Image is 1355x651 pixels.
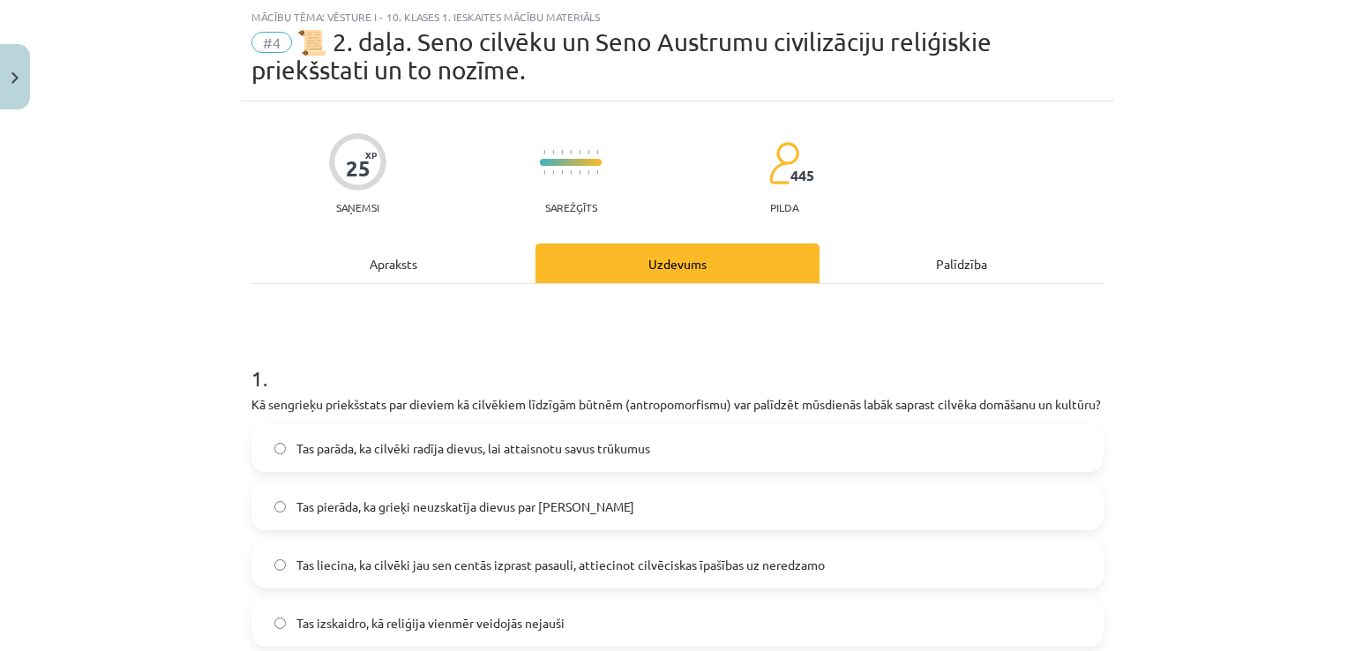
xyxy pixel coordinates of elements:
img: icon-short-line-57e1e144782c952c97e751825c79c345078a6d821885a25fce030b3d8c18986b.svg [579,170,580,175]
img: students-c634bb4e5e11cddfef0936a35e636f08e4e9abd3cc4e673bd6f9a4125e45ecb1.svg [768,141,799,185]
img: icon-short-line-57e1e144782c952c97e751825c79c345078a6d821885a25fce030b3d8c18986b.svg [588,170,589,175]
p: Sarežģīts [545,201,597,213]
img: icon-short-line-57e1e144782c952c97e751825c79c345078a6d821885a25fce030b3d8c18986b.svg [552,150,554,154]
input: Tas izskaidro, kā reliģija vienmēr veidojās nejauši [274,617,286,629]
img: icon-short-line-57e1e144782c952c97e751825c79c345078a6d821885a25fce030b3d8c18986b.svg [561,170,563,175]
span: 📜 2. daļa. Seno cilvēku un Seno Austrumu civilizāciju reliģiskie priekšstati un to nozīme. [251,27,992,85]
span: Tas izskaidro, kā reliģija vienmēr veidojās nejauši [296,614,565,632]
img: icon-short-line-57e1e144782c952c97e751825c79c345078a6d821885a25fce030b3d8c18986b.svg [596,150,598,154]
img: icon-short-line-57e1e144782c952c97e751825c79c345078a6d821885a25fce030b3d8c18986b.svg [570,150,572,154]
span: Tas liecina, ka cilvēki jau sen centās izprast pasauli, attiecinot cilvēciskas īpašības uz neredzamo [296,556,825,574]
div: Mācību tēma: Vēsture i - 10. klases 1. ieskaites mācību materiāls [251,11,1104,23]
div: Palīdzība [820,243,1104,283]
img: icon-short-line-57e1e144782c952c97e751825c79c345078a6d821885a25fce030b3d8c18986b.svg [543,170,545,175]
div: Uzdevums [535,243,820,283]
p: Saņemsi [329,201,386,213]
input: Tas pierāda, ka grieķi neuzskatīja dievus par [PERSON_NAME] [274,501,286,513]
img: icon-short-line-57e1e144782c952c97e751825c79c345078a6d821885a25fce030b3d8c18986b.svg [561,150,563,154]
span: #4 [251,32,292,53]
span: 445 [790,168,814,183]
img: icon-short-line-57e1e144782c952c97e751825c79c345078a6d821885a25fce030b3d8c18986b.svg [552,170,554,175]
span: Tas pierāda, ka grieķi neuzskatīja dievus par [PERSON_NAME] [296,498,634,516]
p: Kā sengrieķu priekšstats par dieviem kā cilvēkiem līdzīgām būtnēm (antropomorfismu) var palīdzēt ... [251,395,1104,414]
span: Tas parāda, ka cilvēki radīja dievus, lai attaisnotu savus trūkumus [296,439,650,458]
input: Tas parāda, ka cilvēki radīja dievus, lai attaisnotu savus trūkumus [274,443,286,454]
img: icon-short-line-57e1e144782c952c97e751825c79c345078a6d821885a25fce030b3d8c18986b.svg [579,150,580,154]
div: 25 [346,156,371,181]
p: pilda [770,201,798,213]
img: icon-short-line-57e1e144782c952c97e751825c79c345078a6d821885a25fce030b3d8c18986b.svg [543,150,545,154]
span: XP [365,150,377,160]
img: icon-short-line-57e1e144782c952c97e751825c79c345078a6d821885a25fce030b3d8c18986b.svg [570,170,572,175]
h1: 1 . [251,335,1104,390]
div: Apraksts [251,243,535,283]
img: icon-short-line-57e1e144782c952c97e751825c79c345078a6d821885a25fce030b3d8c18986b.svg [596,170,598,175]
img: icon-short-line-57e1e144782c952c97e751825c79c345078a6d821885a25fce030b3d8c18986b.svg [588,150,589,154]
input: Tas liecina, ka cilvēki jau sen centās izprast pasauli, attiecinot cilvēciskas īpašības uz neredzamo [274,559,286,571]
img: icon-close-lesson-0947bae3869378f0d4975bcd49f059093ad1ed9edebbc8119c70593378902aed.svg [11,72,19,84]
